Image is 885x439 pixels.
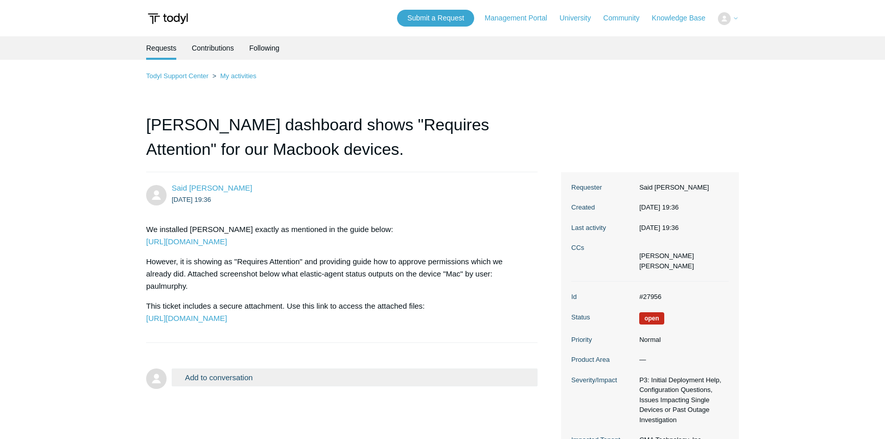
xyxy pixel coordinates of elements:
[192,36,234,60] a: Contributions
[634,355,729,365] dd: —
[571,335,634,345] dt: Priority
[639,312,664,325] span: We are working on a response for you
[571,223,634,233] dt: Last activity
[211,72,257,80] li: My activities
[146,300,527,325] p: This ticket includes a secure attachment. Use this link to access the attached files:
[146,36,176,60] li: Requests
[146,9,190,28] img: Todyl Support Center Help Center home page
[485,13,557,24] a: Management Portal
[603,13,650,24] a: Community
[146,223,527,248] p: We installed [PERSON_NAME] exactly as mentioned in the guide below:
[172,196,211,203] time: 2025-09-05T19:36:21Z
[639,251,694,261] li: Michael Collins
[571,182,634,193] dt: Requester
[571,243,634,253] dt: CCs
[634,182,729,193] dd: Said [PERSON_NAME]
[172,183,252,192] span: Said Yosin Burkhani
[146,237,227,246] a: [URL][DOMAIN_NAME]
[146,314,227,322] a: [URL][DOMAIN_NAME]
[639,224,679,232] time: 2025-09-05T19:36:21+00:00
[146,72,208,80] a: Todyl Support Center
[571,355,634,365] dt: Product Area
[571,292,634,302] dt: Id
[571,202,634,213] dt: Created
[172,368,538,386] button: Add to conversation
[146,256,527,292] p: However, it is showing as "Requires Attention" and providing guide how to approve permissions whi...
[571,375,634,385] dt: Severity/Impact
[146,72,211,80] li: Todyl Support Center
[249,36,280,60] a: Following
[634,292,729,302] dd: #27956
[560,13,601,24] a: University
[397,10,474,27] a: Submit a Request
[652,13,716,24] a: Knowledge Base
[634,335,729,345] dd: Normal
[639,261,694,271] li: Nicholas Weber
[639,203,679,211] time: 2025-09-05T19:36:21+00:00
[634,375,729,425] dd: P3: Initial Deployment Help, Configuration Questions, Issues Impacting Single Devices or Past Out...
[146,112,538,172] h1: [PERSON_NAME] dashboard shows "Requires Attention" for our Macbook devices.
[220,72,257,80] a: My activities
[172,183,252,192] a: Said [PERSON_NAME]
[571,312,634,322] dt: Status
